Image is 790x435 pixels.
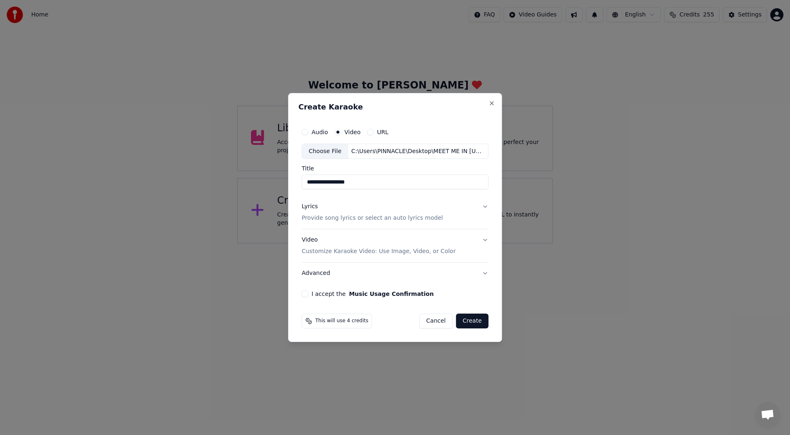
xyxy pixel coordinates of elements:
div: C:\Users\PINNACLE\Desktop\MEET ME IN [US_STATE]\YOUKA\MEET ME IN [US_STATE][GEOGRAPHIC_DATA]mp4 [348,147,488,156]
span: This will use 4 credits [315,318,368,324]
label: Title [302,166,488,172]
label: URL [377,129,388,135]
button: VideoCustomize Karaoke Video: Use Image, Video, or Color [302,230,488,263]
div: Video [302,236,455,256]
p: Provide song lyrics or select an auto lyrics model [302,214,443,223]
h2: Create Karaoke [298,103,492,111]
button: Cancel [419,314,453,328]
button: Advanced [302,263,488,284]
div: Lyrics [302,203,318,211]
label: Audio [311,129,328,135]
label: I accept the [311,291,434,297]
button: Create [456,314,488,328]
button: LyricsProvide song lyrics or select an auto lyrics model [302,196,488,229]
p: Customize Karaoke Video: Use Image, Video, or Color [302,247,455,256]
button: I accept the [349,291,434,297]
label: Video [344,129,360,135]
div: Choose File [302,144,348,159]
